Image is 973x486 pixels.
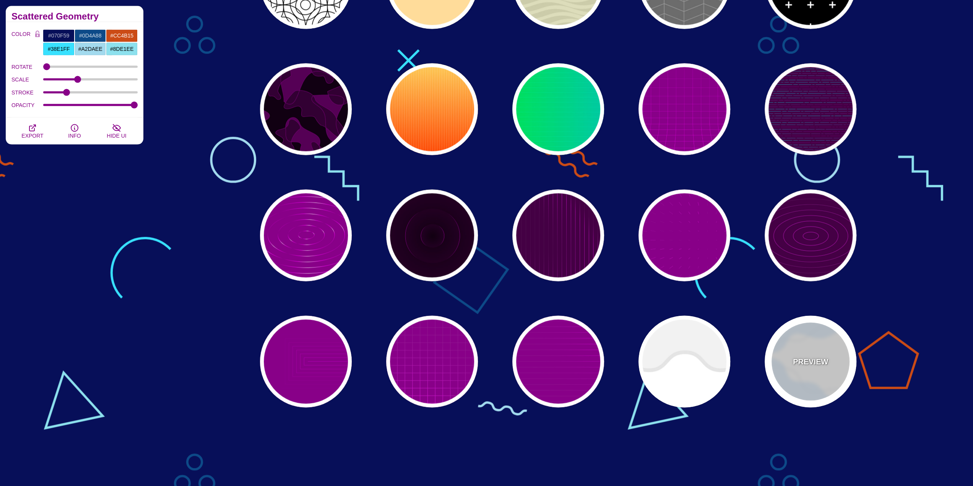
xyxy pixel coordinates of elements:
span: INFO [68,132,81,138]
button: subtle grid lines with reflection shine [512,315,604,407]
button: green to blue linear gradient [512,63,604,155]
button: subtle grid lines with reflection shine [386,315,478,407]
label: STROKE [11,87,43,97]
button: blob intersections in purple [260,63,352,155]
button: rings reflecting like a CD shine animation [260,189,352,281]
p: PREVIEW [793,356,828,367]
button: rectangle outlines shining in a pattern [260,315,352,407]
button: vertical stripe reflection animation [512,189,604,281]
button: light gray curly waves divider [638,315,730,407]
button: yellow-orange linear gradient with subtle stripes [386,63,478,155]
label: SCALE [11,74,43,84]
button: line rings lighting up in a pattern [765,189,856,281]
button: Aiming perspective line motion grid [638,189,730,281]
button: INFO [54,117,96,144]
button: alternating lines of morse code like design [765,63,856,155]
button: embedded circle with rotation outlines [386,189,478,281]
button: HIDE UI [96,117,138,144]
button: EXPORT [11,117,54,144]
label: ROTATE [11,62,43,72]
button: a line grid with a slope perspective [638,63,730,155]
button: PREVIEWsoft-wavy-container-design [765,315,856,407]
label: OPACITY [11,100,43,110]
h2: Scattered Geometry [11,13,138,20]
span: EXPORT [21,132,43,138]
label: COLOR [11,29,32,55]
button: Color Lock [32,29,43,40]
span: HIDE UI [107,132,126,138]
